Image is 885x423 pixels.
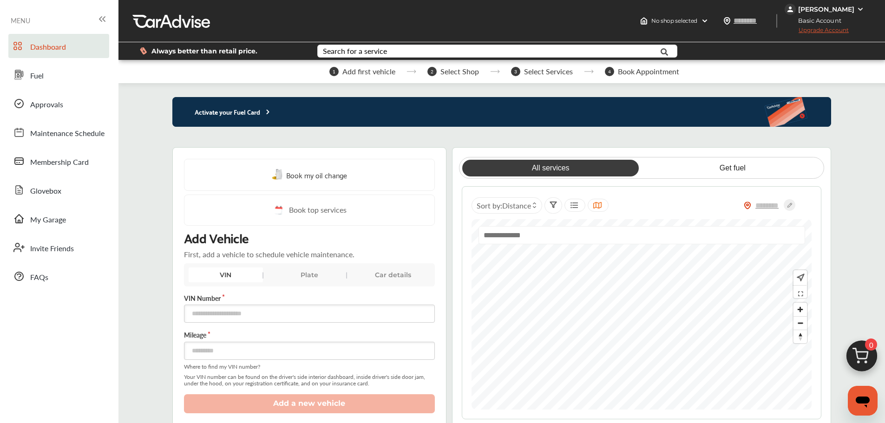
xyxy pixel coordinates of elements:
[865,338,877,351] span: 0
[8,63,109,87] a: Fuel
[605,67,614,76] span: 4
[189,267,263,282] div: VIN
[184,330,435,339] label: Mileage
[744,202,751,209] img: location_vector_orange.38f05af8.svg
[8,178,109,202] a: Glovebox
[30,128,105,140] span: Maintenance Schedule
[151,48,257,54] span: Always better than retail price.
[272,204,284,216] img: cal_icon.0803b883.svg
[272,169,284,181] img: oil-change.e5047c97.svg
[857,6,864,13] img: WGsFRI8htEPBVLJbROoPRyZpYNWhNONpIPPETTm6eUC0GeLEiAAAAAElFTkSuQmCC
[184,195,435,226] a: Book top services
[524,67,573,76] span: Select Services
[490,70,500,73] img: stepper-arrow.e24c07c6.svg
[427,67,437,76] span: 2
[286,169,347,181] span: Book my oil change
[723,17,731,25] img: location_vector.a44bc228.svg
[477,200,531,211] span: Sort by :
[511,67,520,76] span: 3
[329,67,339,76] span: 1
[30,99,63,111] span: Approvals
[795,273,805,283] img: recenter.ce011a49.svg
[793,317,807,330] span: Zoom out
[30,185,61,197] span: Glovebox
[644,160,821,176] a: Get fuel
[764,97,831,127] img: activate-banner.5eeab9f0af3a0311e5fa.png
[184,249,354,260] p: First, add a vehicle to schedule vehicle maintenance.
[172,106,272,117] p: Activate your Fuel Card
[30,243,74,255] span: Invite Friends
[406,70,416,73] img: stepper-arrow.e24c07c6.svg
[584,70,594,73] img: stepper-arrow.e24c07c6.svg
[30,156,89,169] span: Membership Card
[8,120,109,144] a: Maintenance Schedule
[30,272,48,284] span: FAQs
[8,34,109,58] a: Dashboard
[776,14,777,28] img: header-divider.bc55588e.svg
[356,267,430,282] div: Car details
[272,267,347,282] div: Plate
[651,17,697,25] span: No shop selected
[184,374,435,387] span: Your VIN number can be found on the driver's side interior dashboard, inside driver's side door j...
[839,336,884,381] img: cart_icon.3d0951e8.svg
[323,47,387,55] div: Search for a service
[184,229,249,245] p: Add Vehicle
[11,17,30,24] span: MENU
[785,26,849,38] span: Upgrade Account
[8,235,109,260] a: Invite Friends
[140,47,147,55] img: dollor_label_vector.a70140d1.svg
[793,316,807,330] button: Zoom out
[462,160,639,176] a: All services
[701,17,708,25] img: header-down-arrow.9dd2ce7d.svg
[440,67,479,76] span: Select Shop
[30,214,66,226] span: My Garage
[184,293,435,303] label: VIN Number
[785,4,796,15] img: jVpblrzwTbfkPYzPPzSLxeg0AAAAASUVORK5CYII=
[472,219,812,410] canvas: Map
[798,5,854,13] div: [PERSON_NAME]
[618,67,679,76] span: Book Appointment
[793,330,807,343] button: Reset bearing to north
[8,207,109,231] a: My Garage
[8,91,109,116] a: Approvals
[289,204,347,216] span: Book top services
[30,70,44,82] span: Fuel
[502,200,531,211] span: Distance
[640,17,648,25] img: header-home-logo.8d720a4f.svg
[342,67,395,76] span: Add first vehicle
[8,149,109,173] a: Membership Card
[184,364,435,370] span: Where to find my VIN number?
[793,303,807,316] button: Zoom in
[848,386,878,416] iframe: Button to launch messaging window
[30,41,66,53] span: Dashboard
[8,264,109,288] a: FAQs
[272,169,347,181] a: Book my oil change
[786,16,848,26] span: Basic Account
